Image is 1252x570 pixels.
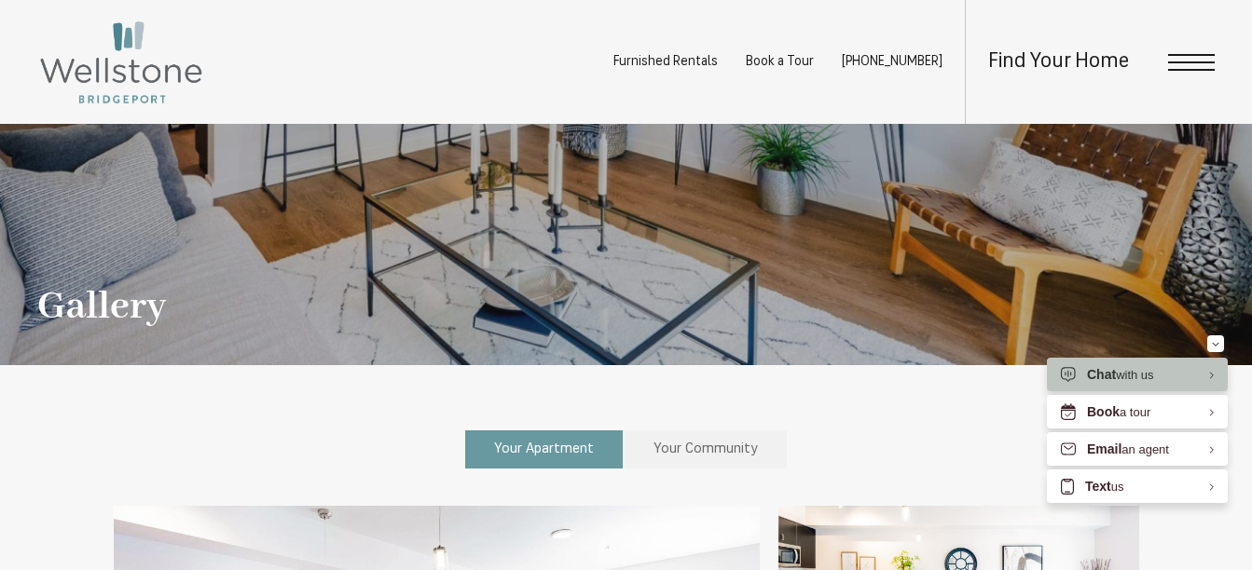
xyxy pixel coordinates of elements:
a: Find Your Home [988,51,1129,73]
a: Call Us at (253) 642-8681 [842,55,942,69]
h1: Gallery [37,286,166,328]
span: Your Community [654,442,758,456]
a: Your Apartment [465,430,623,468]
img: Wellstone [37,19,205,106]
span: Your Apartment [494,442,594,456]
a: Book a Tour [746,55,814,69]
span: [PHONE_NUMBER] [842,55,942,69]
a: Furnished Rentals [613,55,718,69]
a: Your Community [625,430,787,468]
button: Open Menu [1168,54,1215,71]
